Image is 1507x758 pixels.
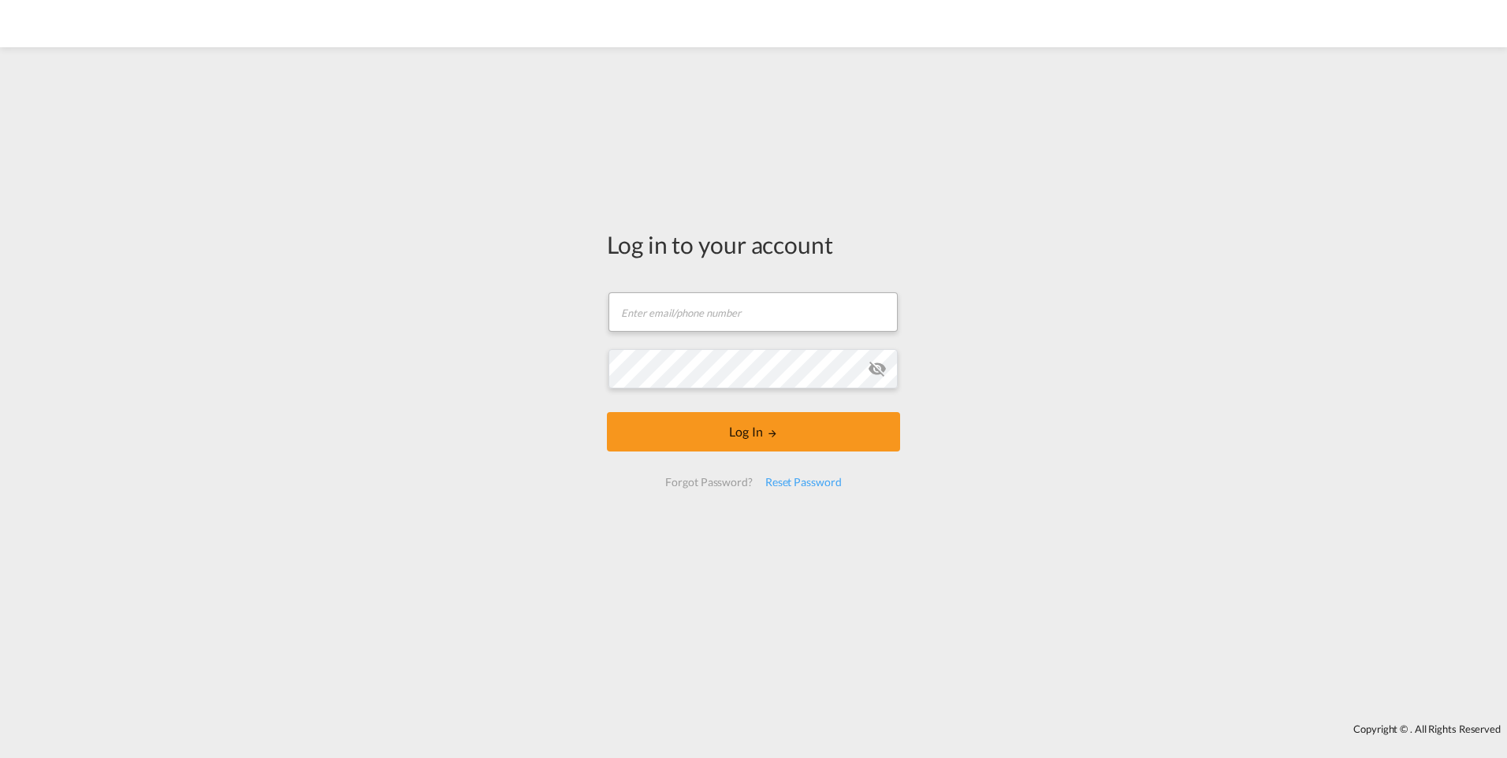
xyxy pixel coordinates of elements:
md-icon: icon-eye-off [868,359,887,378]
div: Log in to your account [607,228,900,261]
input: Enter email/phone number [608,292,898,332]
div: Reset Password [759,468,848,496]
button: LOGIN [607,412,900,451]
div: Forgot Password? [659,468,758,496]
